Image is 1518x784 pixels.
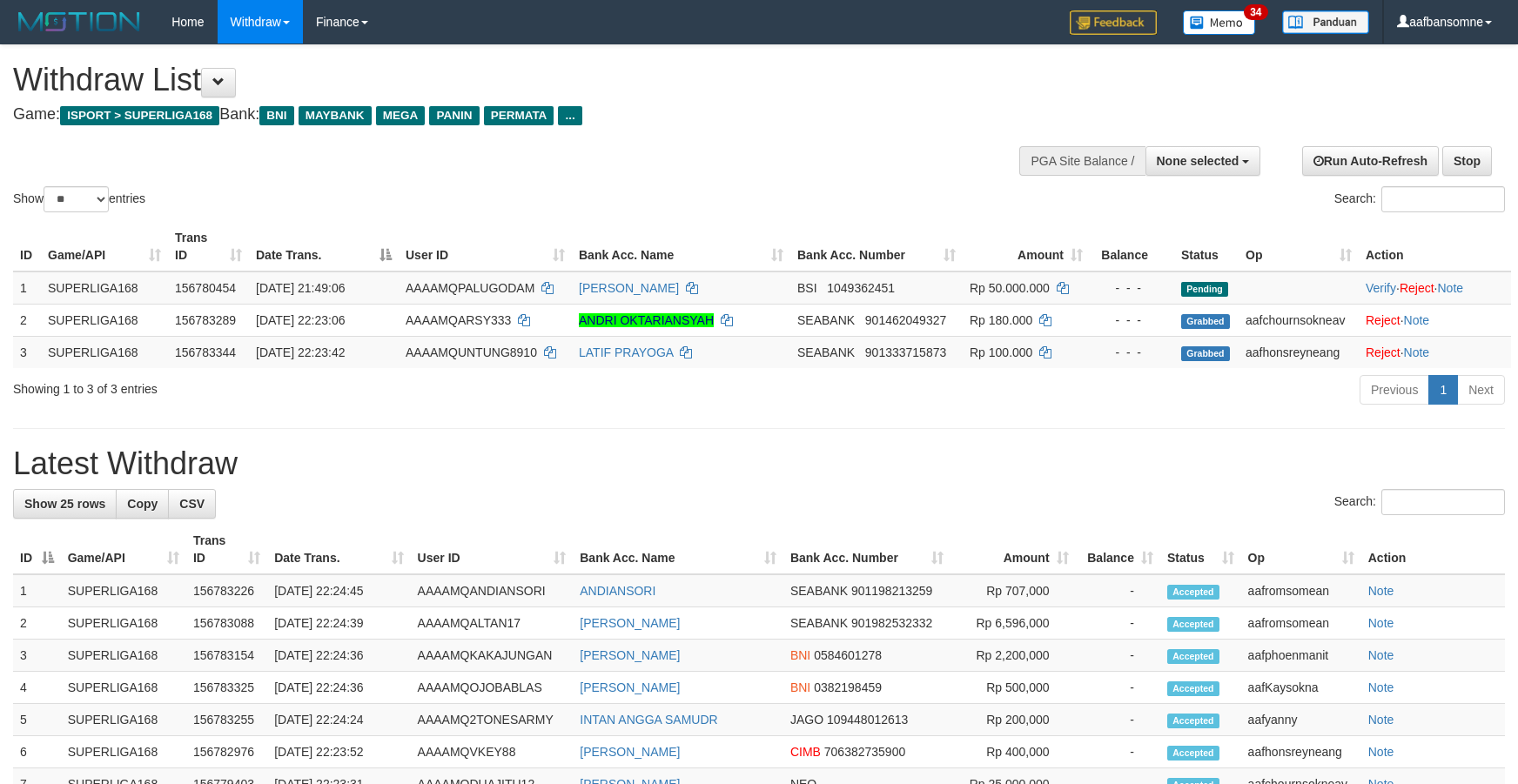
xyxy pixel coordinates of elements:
a: ANDIANSORI [580,584,655,598]
td: AAAAMQ2TONESARMY [411,704,574,736]
select: Showentries [44,186,109,212]
th: Status: activate to sort column ascending [1160,525,1241,574]
span: Accepted [1167,617,1219,632]
span: [DATE] 21:49:06 [256,281,345,295]
th: Balance [1090,222,1174,271]
a: Next [1457,375,1505,405]
h4: Game: Bank: [13,106,995,124]
td: [DATE] 22:24:36 [267,640,410,672]
h1: Latest Withdraw [13,446,1505,481]
a: [PERSON_NAME] [580,745,680,759]
th: Action [1361,525,1505,574]
span: Copy [127,497,158,511]
span: None selected [1157,154,1239,168]
th: Amount: activate to sort column ascending [950,525,1076,574]
a: Stop [1442,146,1492,176]
th: User ID: activate to sort column ascending [411,525,574,574]
td: - [1076,607,1160,640]
td: [DATE] 22:24:39 [267,607,410,640]
td: 2 [13,607,61,640]
td: 156783255 [186,704,267,736]
td: SUPERLIGA168 [41,304,168,336]
td: Rp 707,000 [950,574,1076,607]
a: Previous [1360,375,1429,405]
th: Balance: activate to sort column ascending [1076,525,1160,574]
td: 1 [13,574,61,607]
td: 156783325 [186,672,267,704]
th: Bank Acc. Name: activate to sort column ascending [572,222,790,271]
a: Note [1368,680,1394,694]
span: Accepted [1167,585,1219,600]
span: BNI [259,106,293,125]
td: Rp 500,000 [950,672,1076,704]
span: Pending [1181,282,1228,297]
span: SEABANK [797,345,855,359]
td: [DATE] 22:24:24 [267,704,410,736]
a: INTAN ANGGA SAMUDR [580,713,717,727]
td: SUPERLIGA168 [61,672,186,704]
span: 156780454 [175,281,236,295]
td: SUPERLIGA168 [61,574,186,607]
input: Search: [1381,489,1505,515]
td: - [1076,574,1160,607]
td: aafromsomean [1241,574,1361,607]
td: aafhonsreyneang [1239,336,1359,368]
td: SUPERLIGA168 [41,271,168,305]
td: 5 [13,704,61,736]
td: SUPERLIGA168 [61,607,186,640]
a: Copy [116,489,169,519]
a: CSV [168,489,216,519]
a: Reject [1366,345,1400,359]
img: panduan.png [1282,10,1369,34]
span: Copy 901198213259 to clipboard [851,584,932,598]
div: - - - [1097,344,1167,361]
span: Accepted [1167,746,1219,761]
td: 156783154 [186,640,267,672]
td: · [1359,336,1511,368]
span: 34 [1244,4,1267,20]
td: aafyanny [1241,704,1361,736]
div: Showing 1 to 3 of 3 entries [13,373,620,398]
a: [PERSON_NAME] [580,680,680,694]
input: Search: [1381,186,1505,212]
th: Game/API: activate to sort column ascending [41,222,168,271]
span: Rp 50.000.000 [970,281,1050,295]
img: Feedback.jpg [1070,10,1157,35]
span: CIMB [790,745,821,759]
span: Copy 0382198459 to clipboard [814,680,882,694]
td: AAAAMQVKEY88 [411,736,574,768]
td: aafhonsreyneang [1241,736,1361,768]
td: 6 [13,736,61,768]
span: [DATE] 22:23:42 [256,345,345,359]
span: ... [558,106,581,125]
a: Reject [1400,281,1434,295]
th: Trans ID: activate to sort column ascending [168,222,249,271]
td: - [1076,704,1160,736]
span: Copy 109448012613 to clipboard [827,713,908,727]
span: BSI [797,281,817,295]
a: Note [1368,713,1394,727]
td: - [1076,672,1160,704]
img: Button%20Memo.svg [1183,10,1256,35]
th: User ID: activate to sort column ascending [399,222,572,271]
img: MOTION_logo.png [13,9,145,35]
span: AAAAMQARSY333 [406,313,511,327]
th: Action [1359,222,1511,271]
td: 4 [13,672,61,704]
td: AAAAMQKAKAJUNGAN [411,640,574,672]
span: Accepted [1167,649,1219,664]
td: - [1076,640,1160,672]
a: LATIF PRAYOGA [579,345,673,359]
a: Show 25 rows [13,489,117,519]
td: AAAAMQALTAN17 [411,607,574,640]
td: [DATE] 22:24:45 [267,574,410,607]
td: Rp 400,000 [950,736,1076,768]
span: 156783289 [175,313,236,327]
td: SUPERLIGA168 [61,736,186,768]
td: [DATE] 22:24:36 [267,672,410,704]
a: Note [1368,745,1394,759]
td: Rp 200,000 [950,704,1076,736]
a: Note [1437,281,1463,295]
td: aafKaysokna [1241,672,1361,704]
a: Note [1404,345,1430,359]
